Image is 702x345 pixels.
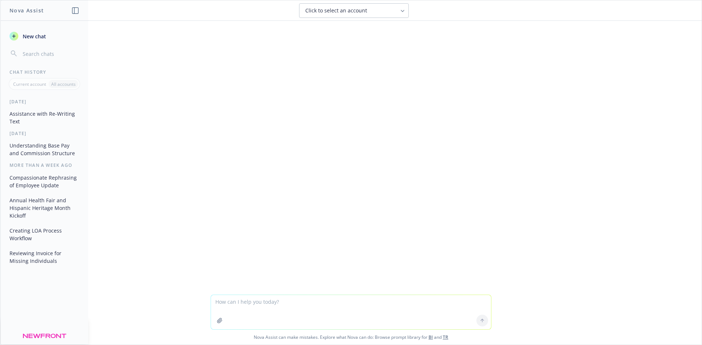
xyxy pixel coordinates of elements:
[13,81,46,87] p: Current account
[21,32,46,40] span: New chat
[1,130,88,137] div: [DATE]
[51,81,76,87] p: All accounts
[1,99,88,105] div: [DATE]
[7,225,82,244] button: Creating LOA Process Workflow
[21,49,79,59] input: Search chats
[10,7,44,14] h1: Nova Assist
[1,162,88,168] div: More than a week ago
[7,139,82,159] button: Understanding Base Pay and Commission Structure
[1,69,88,75] div: Chat History
[7,108,82,127] button: Assistance with Re-Writing Text
[7,247,82,267] button: Reviewing Invoice for Missing Individuals
[429,334,433,340] a: BI
[7,30,82,43] button: New chat
[299,3,409,18] button: Click to select an account
[443,334,448,340] a: TR
[3,330,699,345] span: Nova Assist can make mistakes. Explore what Nova can do: Browse prompt library for and
[7,172,82,191] button: Compassionate Rephrasing of Employee Update
[305,7,367,14] span: Click to select an account
[7,194,82,222] button: Annual Health Fair and Hispanic Heritage Month Kickoff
